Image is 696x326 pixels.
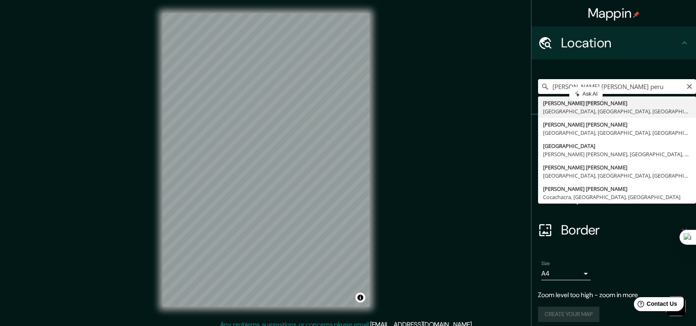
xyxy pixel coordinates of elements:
[531,115,696,148] div: Pins
[543,150,691,158] div: [PERSON_NAME] [PERSON_NAME], [GEOGRAPHIC_DATA], 5220, [GEOGRAPHIC_DATA]
[543,129,691,137] div: [GEOGRAPHIC_DATA], [GEOGRAPHIC_DATA], [GEOGRAPHIC_DATA]
[531,26,696,59] div: Location
[531,148,696,181] div: Style
[541,260,550,267] label: Size
[588,5,640,21] h4: Mappin
[538,79,696,94] input: Pick your city or area
[355,293,365,303] button: Toggle attribution
[561,189,680,205] h4: Layout
[162,13,369,307] canvas: Map
[686,82,693,90] button: Clear
[543,193,691,201] div: Cocachacra, [GEOGRAPHIC_DATA], [GEOGRAPHIC_DATA]
[543,107,691,115] div: [GEOGRAPHIC_DATA], [GEOGRAPHIC_DATA], [GEOGRAPHIC_DATA]
[531,213,696,246] div: Border
[543,142,691,150] div: [GEOGRAPHIC_DATA]
[541,267,591,280] div: A4
[623,294,687,317] iframe: Help widget launcher
[633,11,640,18] img: pin-icon.png
[543,171,691,180] div: [GEOGRAPHIC_DATA], [GEOGRAPHIC_DATA], [GEOGRAPHIC_DATA]
[543,99,691,107] div: [PERSON_NAME] [PERSON_NAME]
[543,120,691,129] div: [PERSON_NAME] [PERSON_NAME]
[531,181,696,213] div: Layout
[538,290,689,300] p: Zoom level too high - zoom in more
[543,185,691,193] div: [PERSON_NAME] [PERSON_NAME]
[561,222,680,238] h4: Border
[561,35,680,51] h4: Location
[543,163,691,171] div: [PERSON_NAME] [PERSON_NAME]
